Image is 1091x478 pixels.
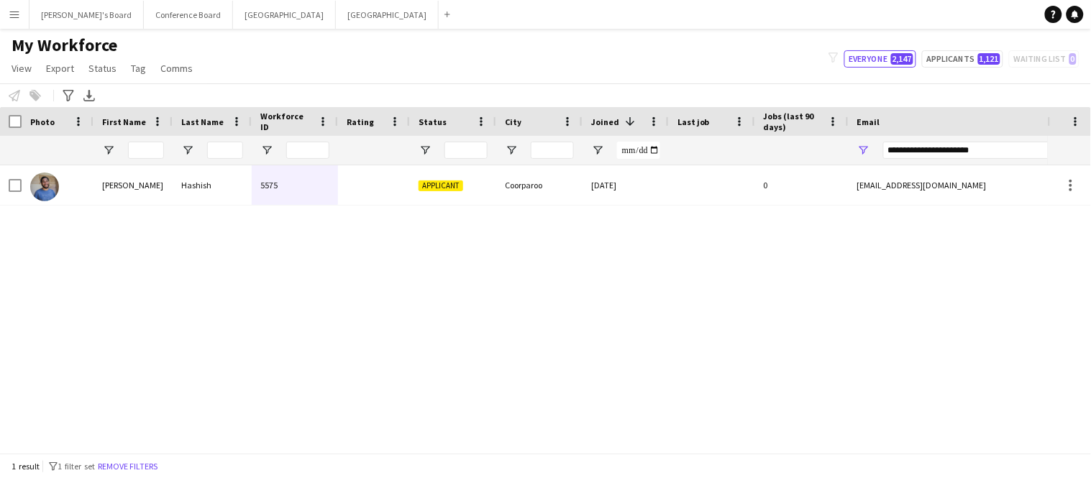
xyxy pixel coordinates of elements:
button: [GEOGRAPHIC_DATA] [233,1,336,29]
span: Last job [677,116,710,127]
input: First Name Filter Input [128,142,164,159]
button: Applicants1,121 [922,50,1003,68]
span: Tag [131,62,146,75]
a: Export [40,59,80,78]
span: Status [88,62,117,75]
span: Email [857,116,880,127]
div: [DATE] [583,165,669,205]
input: Status Filter Input [444,142,488,159]
button: Open Filter Menu [591,144,604,157]
input: Workforce ID Filter Input [286,142,329,159]
input: City Filter Input [531,142,574,159]
div: 0 [755,165,849,205]
button: [GEOGRAPHIC_DATA] [336,1,439,29]
div: Hashish [173,165,252,205]
input: Last Name Filter Input [207,142,243,159]
span: Comms [160,62,193,75]
span: Export [46,62,74,75]
button: Open Filter Menu [260,144,273,157]
span: Applicant [419,180,463,191]
span: 1 filter set [58,461,95,472]
span: Joined [591,116,619,127]
a: Status [83,59,122,78]
button: Everyone2,147 [844,50,916,68]
button: Open Filter Menu [857,144,870,157]
span: Workforce ID [260,111,312,132]
button: Open Filter Menu [102,144,115,157]
span: 2,147 [891,53,913,65]
button: Open Filter Menu [181,144,194,157]
span: My Workforce [12,35,117,56]
button: Open Filter Menu [505,144,518,157]
a: View [6,59,37,78]
img: Sohib Hashish [30,173,59,201]
button: Remove filters [95,459,160,474]
app-action-btn: Advanced filters [60,87,77,104]
span: View [12,62,32,75]
span: Rating [347,116,374,127]
div: [PERSON_NAME] [93,165,173,205]
app-action-btn: Export XLSX [81,87,98,104]
span: Last Name [181,116,224,127]
button: Open Filter Menu [419,144,432,157]
span: Status [419,116,447,127]
div: Coorparoo [496,165,583,205]
span: Jobs (last 90 days) [764,111,823,132]
span: City [505,116,521,127]
div: 5575 [252,165,338,205]
a: Comms [155,59,198,78]
input: Joined Filter Input [617,142,660,159]
span: 1,121 [978,53,1000,65]
span: First Name [102,116,146,127]
button: Conference Board [144,1,233,29]
span: Photo [30,116,55,127]
a: Tag [125,59,152,78]
button: [PERSON_NAME]'s Board [29,1,144,29]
